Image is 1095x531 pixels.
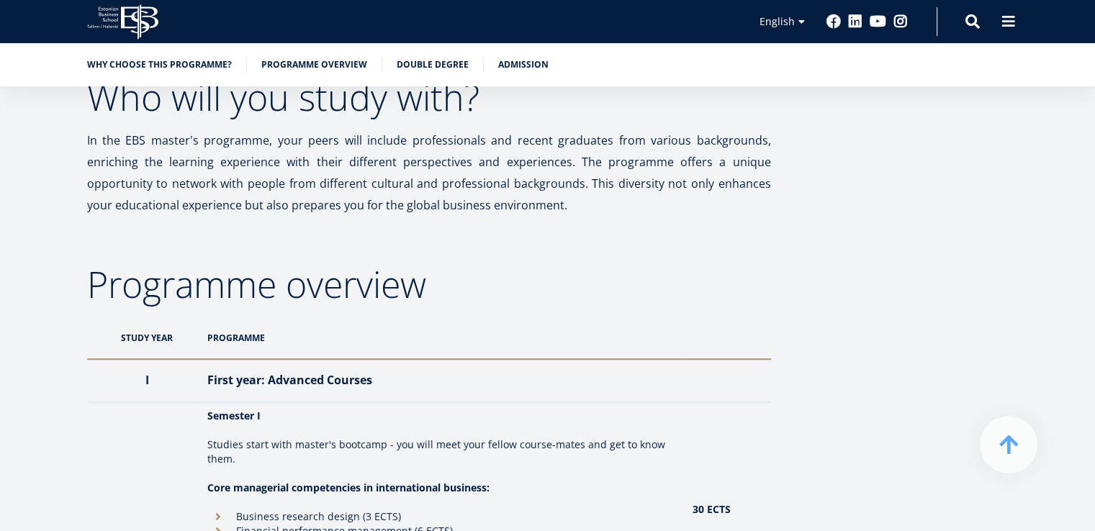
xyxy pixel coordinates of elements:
span: MA in International Management [17,200,159,213]
strong: 30 ECTS [692,502,730,516]
h2: Who will you study with? [87,79,771,115]
input: MA in International Management [4,201,13,210]
th: PROGRAMME [200,317,685,359]
a: Youtube [870,14,886,29]
th: First year: Advanced Courses [200,359,685,402]
strong: Semester I [207,409,261,422]
th: STUDY YEAR [87,317,201,359]
a: Instagram [893,14,908,29]
a: Double Degree [397,58,469,72]
a: Programme overview [261,58,367,72]
strong: Core managerial competencies in international business: [207,481,490,494]
span: Last Name [342,1,388,14]
a: Facebook [826,14,841,29]
p: Studies start with master's bootcamp - you will meet your fellow course-mates and get to know them. [207,437,677,466]
li: Business research design (3 ECTS) [207,509,677,524]
a: Admission [498,58,549,72]
h2: Programme overview [87,266,771,302]
p: In the EBS master's programme, your peers will include professionals and recent graduates from va... [87,130,771,216]
a: Why choose this programme? [87,58,232,72]
th: I [87,359,201,402]
a: Linkedin [848,14,862,29]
